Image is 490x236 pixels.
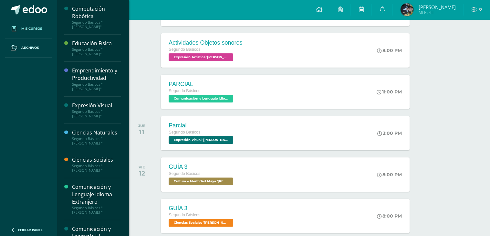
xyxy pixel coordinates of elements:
span: Segundo Básicos [169,130,200,134]
span: Expresión Artistica 'Miguel Angel ' [169,53,233,61]
a: Emprendimiento y ProductividadSegundo Básicos "[PERSON_NAME]" [72,67,121,91]
div: JUE [138,123,146,128]
div: 8:00 PM [377,213,402,219]
div: Segundo Básicos "[PERSON_NAME] " [72,206,121,215]
span: Segundo Básicos [169,47,200,52]
div: 11 [138,128,146,136]
div: 3:00 PM [377,130,402,136]
div: Actividades Objetos sonoros [169,39,242,46]
div: Segundo Básicos "[PERSON_NAME]" [72,47,121,56]
span: Comunicación y Lenguaje Idioma Extranjero 'Miguel Angel ' [169,95,233,102]
div: GUÍA 3 [169,164,235,170]
div: 8:00 PM [377,48,402,53]
span: Segundo Básicos [169,171,200,176]
div: 12 [139,169,145,177]
span: [PERSON_NAME] [418,4,455,10]
div: Segundo Básicos "[PERSON_NAME]" [72,109,121,118]
a: Computación RobóticaSegundo Básicos "[PERSON_NAME]" [72,5,121,29]
img: 9f492207840c88f326296e4ea64a22d4.png [401,3,413,16]
div: Ciencias Sociales [72,156,121,164]
a: Educación FísicaSegundo Básicos "[PERSON_NAME]" [72,40,121,56]
div: Segundo Básicos "[PERSON_NAME] " [72,136,121,145]
span: Ciencias Sociales 'Miguel Angel ' [169,219,233,227]
div: 8:00 PM [377,172,402,177]
div: 11:00 PM [377,89,402,95]
div: Computación Robótica [72,5,121,20]
span: Cerrar panel [18,228,43,232]
span: Expresión Visual 'Miguel Angel' [169,136,233,144]
span: Archivos [21,45,39,50]
div: PARCIAL [169,81,235,88]
a: Mis cursos [5,19,52,38]
div: GUÍA 3 [169,205,235,212]
a: Expresión VisualSegundo Básicos "[PERSON_NAME]" [72,102,121,118]
div: Ciencias Naturales [72,129,121,136]
div: Comunicación y Lenguaje Idioma Extranjero [72,183,121,206]
a: Comunicación y Lenguaje Idioma ExtranjeroSegundo Básicos "[PERSON_NAME] " [72,183,121,215]
div: Emprendimiento y Productividad [72,67,121,82]
span: Mis cursos [21,26,42,31]
span: Mi Perfil [418,10,455,15]
a: Ciencias NaturalesSegundo Básicos "[PERSON_NAME] " [72,129,121,145]
div: Segundo Básicos "[PERSON_NAME]" [72,82,121,91]
span: Segundo Básicos [169,89,200,93]
span: Segundo Básicos [169,213,200,217]
span: Cultura e Identidad Maya 'Miguel Angel ' [169,177,233,185]
div: Parcial [169,122,235,129]
a: Ciencias SocialesSegundo Básicos "[PERSON_NAME] " [72,156,121,173]
div: VIE [139,165,145,169]
div: Expresión Visual [72,102,121,109]
a: Archivos [5,38,52,58]
div: Segundo Básicos "[PERSON_NAME]" [72,20,121,29]
div: Segundo Básicos "[PERSON_NAME] " [72,164,121,173]
div: Educación Física [72,40,121,47]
